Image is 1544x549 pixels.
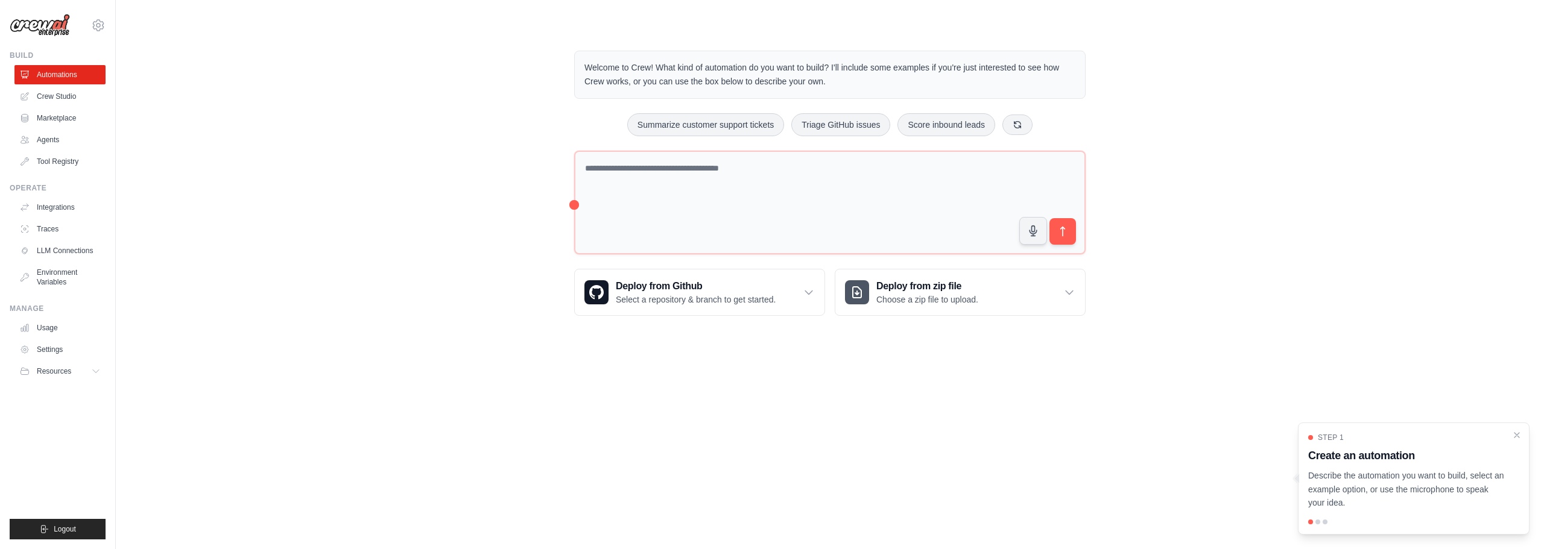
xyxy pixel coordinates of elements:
span: Logout [54,524,76,534]
p: Describe the automation you want to build, select an example option, or use the microphone to spe... [1308,469,1505,510]
div: Build [10,51,106,60]
img: Logo [10,14,70,37]
h3: Create an automation [1308,447,1505,464]
a: Environment Variables [14,263,106,292]
span: Step 1 [1318,433,1344,442]
a: Crew Studio [14,87,106,106]
button: Logout [10,519,106,539]
a: Usage [14,318,106,337]
iframe: Chat Widget [1484,491,1544,549]
h3: Deploy from zip file [876,279,978,293]
a: Tool Registry [14,152,106,171]
a: Integrations [14,198,106,217]
a: Agents [14,130,106,149]
span: Resources [37,366,71,376]
p: Select a repository & branch to get started. [616,293,776,306]
button: Score inbound leads [897,113,995,136]
a: Marketplace [14,108,106,128]
p: Welcome to Crew! What kind of automation do you want to build? I'll include some examples if you'... [584,61,1075,89]
div: Manage [10,304,106,313]
p: Choose a zip file to upload. [876,293,978,306]
h3: Deploy from Github [616,279,776,293]
a: Settings [14,340,106,359]
a: LLM Connections [14,241,106,260]
button: Triage GitHub issues [791,113,890,136]
div: Operate [10,183,106,193]
a: Traces [14,219,106,239]
button: Summarize customer support tickets [627,113,784,136]
a: Automations [14,65,106,84]
button: Close walkthrough [1512,430,1522,440]
button: Resources [14,362,106,381]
